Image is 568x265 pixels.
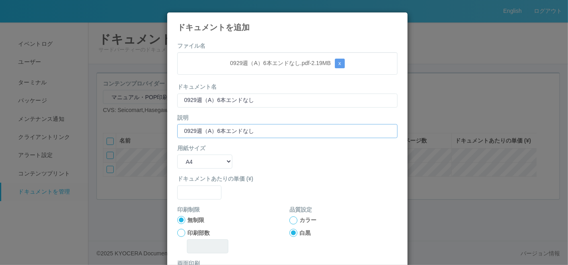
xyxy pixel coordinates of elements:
[184,59,391,68] p: 0929週（A）6本エンドなし.pdf - 2.19 MB
[289,206,312,214] label: 品質設定
[177,114,189,122] label: 説明
[177,42,205,50] label: ファイル名
[177,23,398,32] h4: ドキュメントを追加
[299,216,316,224] label: カラー
[187,216,204,224] label: 無制限
[335,59,345,68] button: x
[177,144,205,153] label: 用紙サイズ
[177,83,217,91] label: ドキュメント名
[187,229,210,237] label: 印刷部数
[177,206,200,214] label: 印刷制限
[177,175,398,183] label: ドキュメントあたりの単価 (¥)
[299,229,311,237] label: 白黒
